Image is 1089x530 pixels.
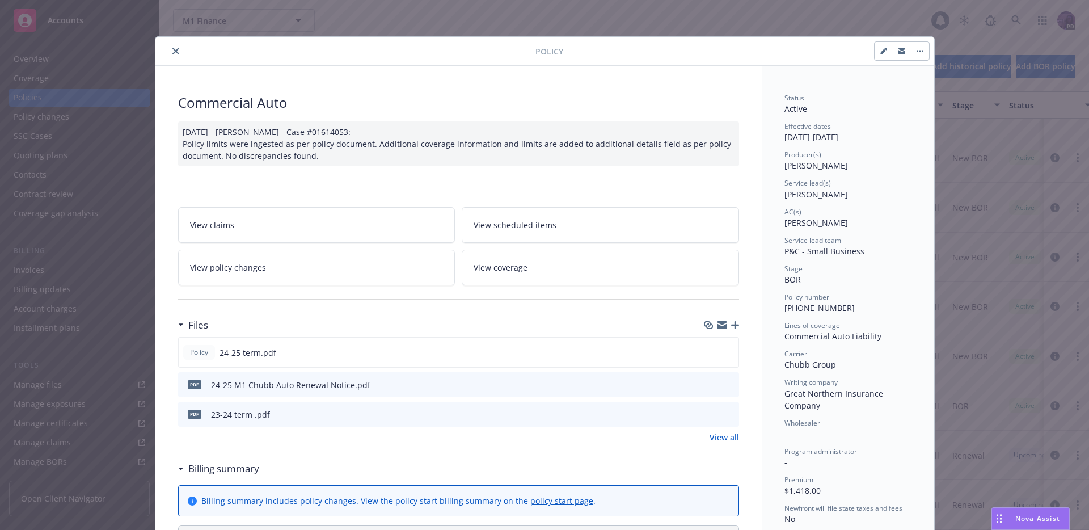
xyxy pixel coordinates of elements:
span: Active [784,103,807,114]
span: 24-25 term.pdf [220,347,276,359]
span: Carrier [784,349,807,359]
span: Wholesaler [784,418,820,428]
div: 24-25 M1 Chubb Auto Renewal Notice.pdf [211,379,370,391]
button: download file [706,347,715,359]
span: Policy number [784,292,829,302]
div: Commercial Auto [178,93,739,112]
span: - [784,457,787,468]
span: View policy changes [190,262,266,274]
span: Service lead(s) [784,178,831,188]
div: 23-24 term .pdf [211,409,270,420]
span: View scheduled items [474,219,556,231]
span: Effective dates [784,121,831,131]
div: Drag to move [992,508,1006,529]
a: View policy changes [178,250,455,285]
span: Policy [188,347,210,357]
div: Files [178,318,208,333]
span: [PERSON_NAME] [784,160,848,171]
div: [DATE] - [DATE] [784,121,911,143]
div: [DATE] - [PERSON_NAME] - Case #01614053: Policy limits were ingested as per policy document. Addi... [178,121,739,166]
span: Nova Assist [1015,514,1060,523]
span: Great Northern Insurance Company [784,388,885,411]
a: View scheduled items [462,207,739,243]
span: [PERSON_NAME] [784,217,848,228]
span: View claims [190,219,234,231]
span: Writing company [784,377,838,387]
span: pdf [188,380,201,389]
a: View all [710,431,739,443]
span: Policy [535,45,563,57]
span: Newfront will file state taxes and fees [784,503,902,513]
span: Producer(s) [784,150,821,159]
span: Lines of coverage [784,321,840,330]
span: Premium [784,475,813,485]
span: Stage [784,264,803,274]
button: preview file [724,409,735,420]
span: [PHONE_NUMBER] [784,302,855,313]
span: Program administrator [784,447,857,456]
button: preview file [724,347,734,359]
span: [PERSON_NAME] [784,189,848,200]
span: View coverage [474,262,527,274]
span: P&C - Small Business [784,246,864,256]
span: - [784,428,787,439]
span: Commercial Auto Liability [784,331,881,342]
button: preview file [724,379,735,391]
a: View coverage [462,250,739,285]
button: Nova Assist [991,507,1070,530]
button: close [169,44,183,58]
button: download file [706,409,715,420]
span: AC(s) [784,207,801,217]
div: Billing summary [178,461,259,476]
a: policy start page [530,495,593,506]
span: Status [784,93,804,103]
span: No [784,514,795,524]
h3: Billing summary [188,461,259,476]
span: $1,418.00 [784,485,821,496]
button: download file [706,379,715,391]
span: pdf [188,410,201,418]
a: View claims [178,207,455,243]
div: Billing summary includes policy changes. View the policy start billing summary on the . [201,495,596,507]
h3: Files [188,318,208,333]
span: BOR [784,274,801,285]
span: Chubb Group [784,359,836,370]
span: Service lead team [784,235,841,245]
